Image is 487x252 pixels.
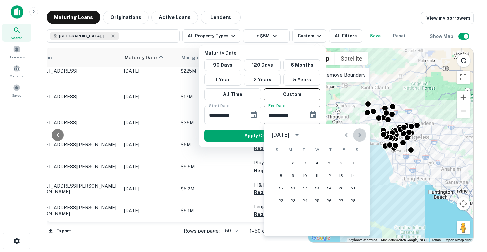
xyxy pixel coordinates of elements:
button: 23 [287,195,299,207]
button: Apply Changes [204,130,320,142]
button: Custom [264,88,320,100]
button: 13 [335,170,347,182]
button: 7 [347,157,359,169]
button: Choose date, selected date is Jan 30, 2026 [247,108,260,122]
span: Monday [284,143,296,156]
button: 20 [335,182,347,194]
button: 2 Years [244,74,281,86]
button: All Time [204,88,261,100]
button: 15 [275,182,287,194]
button: 14 [347,170,359,182]
span: Friday [338,143,350,156]
button: 16 [287,182,299,194]
button: 1 [275,157,287,169]
iframe: Chat Widget [454,199,487,231]
button: 2 [287,157,299,169]
span: Tuesday [298,143,310,156]
button: 24 [299,195,311,207]
span: Wednesday [311,143,323,156]
button: 5 [323,157,335,169]
button: 6 Months [283,59,320,71]
span: Saturday [351,143,363,156]
button: 120 Days [244,59,281,71]
button: 5 Years [283,74,320,86]
p: Maturity Date [204,49,323,57]
button: Next month [353,128,366,142]
button: 27 [335,195,347,207]
button: 19 [323,182,335,194]
button: calendar view is open, switch to year view [291,129,303,141]
span: Thursday [324,143,336,156]
button: Choose date, selected date is Jan 30, 2026 [306,108,320,122]
button: 28 [347,195,359,207]
button: Previous month [340,128,353,142]
button: 90 Days [204,59,241,71]
button: 12 [323,170,335,182]
button: 4 [311,157,323,169]
button: 6 [335,157,347,169]
button: 1 Year [204,74,241,86]
button: 22 [275,195,287,207]
label: End Date [268,103,285,108]
button: 10 [299,170,311,182]
button: 11 [311,170,323,182]
button: 8 [275,170,287,182]
button: 25 [311,195,323,207]
button: 21 [347,182,359,194]
button: 17 [299,182,311,194]
span: Sunday [271,143,283,156]
button: 3 [299,157,311,169]
label: Start Date [209,103,229,108]
div: [DATE] [272,131,289,139]
button: 26 [323,195,335,207]
button: 9 [287,170,299,182]
button: 18 [311,182,323,194]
